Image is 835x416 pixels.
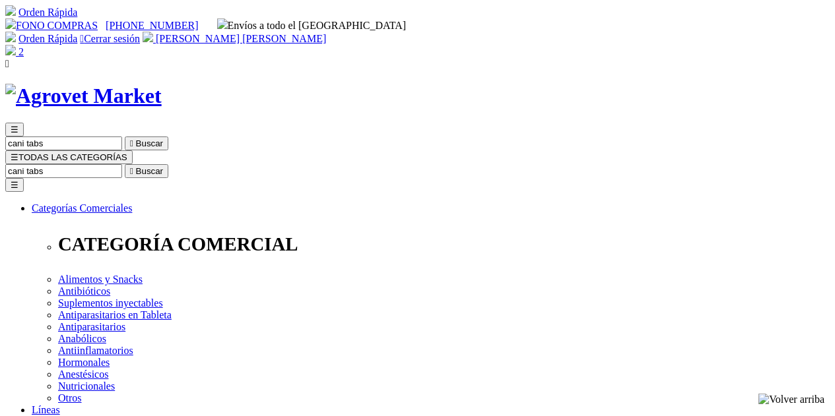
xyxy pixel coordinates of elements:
a: Suplementos inyectables [58,297,163,309]
a: Cerrar sesión [80,33,140,44]
img: shopping-cart.svg [5,5,16,16]
img: Volver arriba [758,394,824,405]
span: Buscar [136,166,163,176]
a: 2 [5,46,24,57]
i:  [5,58,9,69]
a: Hormonales [58,357,110,368]
a: Otros [58,392,82,403]
span: ☰ [11,125,18,134]
button: ☰TODAS LAS CATEGORÍAS [5,150,133,164]
img: phone.svg [5,18,16,29]
a: Anestésicos [58,369,108,380]
a: Categorías Comerciales [32,202,132,214]
span: [PERSON_NAME] [PERSON_NAME] [156,33,326,44]
img: Agrovet Market [5,84,162,108]
input: Buscar [5,136,122,150]
img: shopping-bag.svg [5,45,16,55]
a: Antiparasitarios [58,321,125,332]
img: delivery-truck.svg [217,18,228,29]
span: Buscar [136,138,163,148]
p: CATEGORÍA COMERCIAL [58,233,830,255]
i:  [130,138,133,148]
a: Antiparasitarios en Tableta [58,309,172,320]
a: Nutricionales [58,380,115,392]
input: Buscar [5,164,122,178]
button:  Buscar [125,164,168,178]
a: Anabólicos [58,333,106,344]
a: Antibióticos [58,285,110,297]
span: 2 [18,46,24,57]
a: FONO COMPRAS [5,20,98,31]
a: Antiinflamatorios [58,345,133,356]
a: [PHONE_NUMBER] [106,20,198,31]
a: Alimentos y Snacks [58,274,143,285]
button: ☰ [5,123,24,136]
i:  [80,33,84,44]
a: [PERSON_NAME] [PERSON_NAME] [143,33,326,44]
button:  Buscar [125,136,168,150]
a: Orden Rápida [18,33,77,44]
img: shopping-cart.svg [5,32,16,42]
a: Líneas [32,404,60,415]
a: Orden Rápida [18,7,77,18]
span: ☰ [11,152,18,162]
span: Envíos a todo el [GEOGRAPHIC_DATA] [217,20,407,31]
img: user.svg [143,32,153,42]
button: ☰ [5,178,24,192]
i:  [130,166,133,176]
